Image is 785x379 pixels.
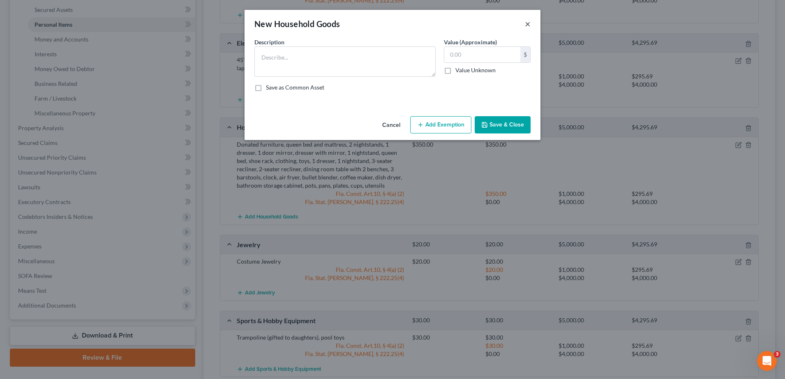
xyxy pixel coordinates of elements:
[266,83,324,92] label: Save as Common Asset
[475,116,531,133] button: Save & Close
[455,66,496,74] label: Value Unknown
[444,47,520,62] input: 0.00
[520,47,530,62] div: $
[774,351,780,358] span: 3
[376,117,407,133] button: Cancel
[254,39,284,46] span: Description
[254,18,340,30] div: New Household Goods
[410,116,471,133] button: Add Exemption
[444,38,497,46] label: Value (Approximate)
[757,351,777,371] iframe: Intercom live chat
[525,19,531,29] button: ×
